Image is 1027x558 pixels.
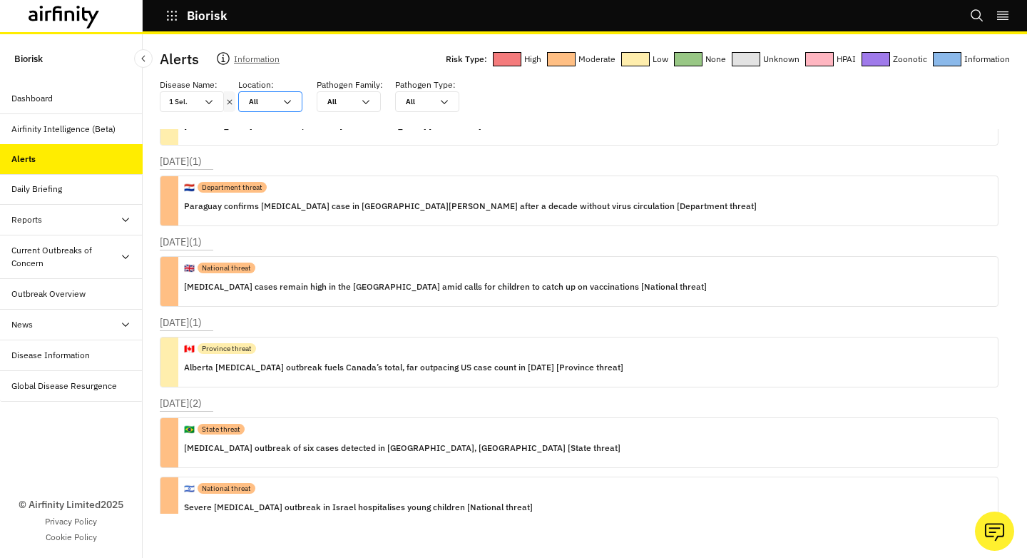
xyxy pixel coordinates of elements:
p: Paraguay confirms [MEDICAL_DATA] case in [GEOGRAPHIC_DATA][PERSON_NAME] after a decade without vi... [184,198,757,214]
p: Pathogen Type : [395,78,456,91]
p: Risk Type: [446,51,487,67]
p: Disease Name : [160,78,218,91]
div: 1 Sel. [160,92,203,111]
div: Airfinity Intelligence (Beta) [11,123,116,136]
p: Severe [MEDICAL_DATA] outbreak in Israel hospitalises young children [National threat] [184,499,533,515]
p: Unknown [763,51,799,67]
p: National threat [202,263,251,273]
p: [DATE] ( 1 ) [160,235,202,250]
p: Alberta [MEDICAL_DATA] outbreak fuels Canada’s total, far outpacing US case count in [DATE] [Prov... [184,360,623,375]
p: Location : [238,78,274,91]
p: Information [234,51,280,71]
div: Dashboard [11,92,53,105]
p: 🇮🇱 [184,482,195,495]
p: © Airfinity Limited 2025 [19,497,123,512]
p: [DATE] ( 1 ) [160,315,202,330]
div: Global Disease Resurgence [11,380,117,392]
a: Cookie Policy [46,531,97,544]
p: [MEDICAL_DATA] cases remain high in the [GEOGRAPHIC_DATA] amid calls for children to catch up on ... [184,279,707,295]
p: Moderate [578,51,615,67]
div: Daily Briefing [11,183,62,196]
p: High [524,51,541,67]
div: News [11,318,33,331]
button: Close Sidebar [134,49,153,68]
button: Biorisk [165,4,228,28]
p: Biorisk [187,9,228,22]
div: Reports [11,213,42,226]
p: HPAI [837,51,856,67]
p: [DATE] ( 2 ) [160,396,202,411]
p: 🇵🇾 [184,181,195,194]
div: Alerts [11,153,36,166]
p: Province threat [202,343,252,354]
p: Zoonotic [893,51,927,67]
p: Alerts [160,49,199,70]
p: 🇨🇦 [184,343,195,355]
p: [DATE] ( 1 ) [160,154,202,169]
button: Ask our analysts [975,512,1014,551]
p: 🇧🇷 [184,423,195,436]
p: 🇬🇧 [184,262,195,275]
div: Disease Information [11,349,90,362]
div: Outbreak Overview [11,288,86,300]
p: None [705,51,726,67]
p: Low [653,51,668,67]
p: Information [964,51,1010,67]
p: Department threat [202,182,262,193]
div: Current Outbreaks of Concern [11,244,120,270]
p: Biorisk [14,46,43,72]
a: Privacy Policy [45,515,97,528]
p: State threat [202,424,240,435]
p: National threat [202,483,251,494]
p: Pathogen Family : [317,78,383,91]
p: [MEDICAL_DATA] outbreak of six cases detected in [GEOGRAPHIC_DATA], [GEOGRAPHIC_DATA] [State threat] [184,440,620,456]
button: Search [970,4,984,28]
